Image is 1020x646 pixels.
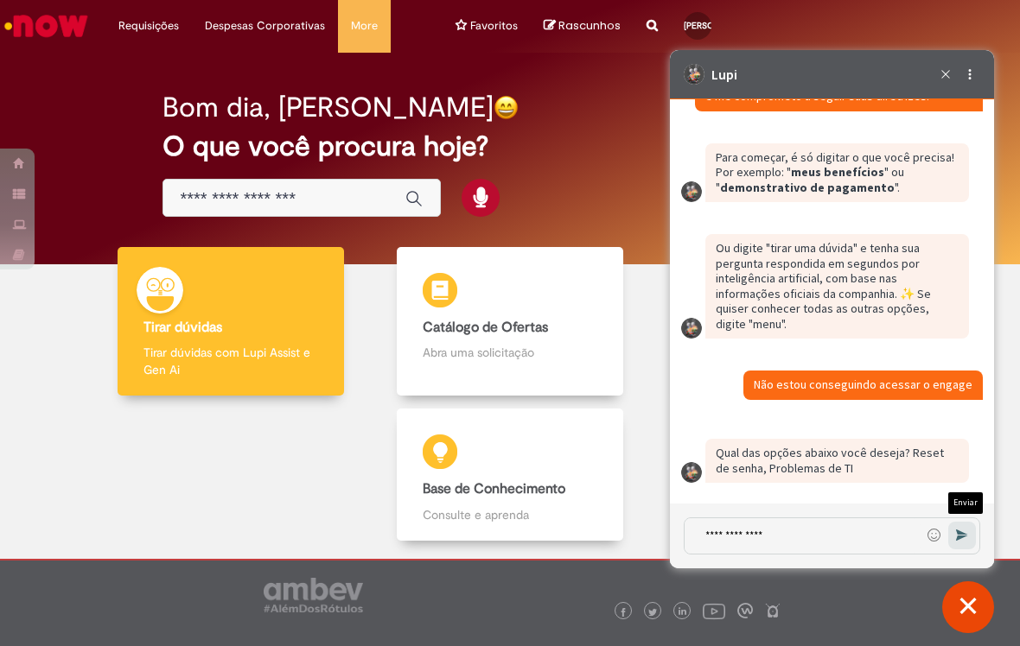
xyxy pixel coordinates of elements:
span: More [351,17,378,35]
img: happy-face.png [494,95,519,120]
span: Despesas Corporativas [205,17,325,35]
a: Base de Conhecimento Consulte e aprenda [91,408,929,541]
span: Requisições [118,17,179,35]
b: Catálogo de Ofertas [423,319,548,336]
a: Catálogo de Ofertas Abra uma solicitação [370,247,649,396]
a: No momento, sua lista de rascunhos tem 0 Itens [544,17,621,34]
b: Tirar dúvidas [143,319,222,336]
img: logo_footer_facebook.png [619,608,628,617]
h2: Bom dia, [PERSON_NAME] [163,92,494,123]
p: Abra uma solicitação [423,344,597,361]
span: Favoritos [470,17,518,35]
img: ServiceNow [2,9,91,43]
p: Consulte e aprenda [423,506,597,523]
span: Rascunhos [558,17,621,34]
p: Tirar dúvidas com Lupi Assist e Gen Ai [143,344,318,378]
a: Serviços de TI Encontre ajuda [650,247,929,396]
a: Tirar dúvidas Tirar dúvidas com Lupi Assist e Gen Ai [91,247,370,396]
button: Fechar conversa de suporte [942,581,994,633]
img: logo_footer_ambev_rotulo_gray.png [264,578,363,612]
span: [PERSON_NAME] [684,20,751,31]
h2: O que você procura hoje? [163,131,858,161]
iframe: Suporte do Bate-Papo [670,50,994,568]
b: Base de Conhecimento [423,480,565,497]
img: logo_footer_twitter.png [648,608,657,617]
